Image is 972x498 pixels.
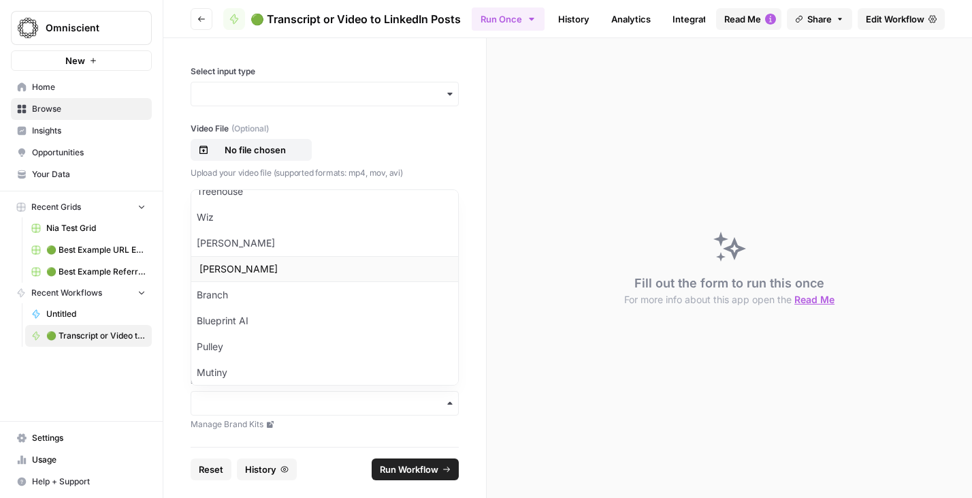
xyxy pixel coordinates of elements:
[32,125,146,137] span: Insights
[191,458,231,480] button: Reset
[31,201,81,213] span: Recent Grids
[191,166,459,180] p: Upload your video file (supported formats: mp4, mov, avi)
[380,463,438,476] span: Run Workflow
[25,325,152,347] a: 🟢 Transcript or Video to LinkedIn Posts
[231,123,269,135] span: (Optional)
[866,12,924,26] span: Edit Workflow
[25,303,152,325] a: Untitled
[11,283,152,303] button: Recent Workflows
[11,164,152,185] a: Your Data
[16,16,40,40] img: Omniscient Logo
[32,146,146,159] span: Opportunities
[11,76,152,98] a: Home
[25,261,152,283] a: 🟢 Best Example Referring Domains Finder Grid (1)
[624,293,835,307] button: For more info about this app open the Read Me
[32,168,146,181] span: Your Data
[11,471,152,493] button: Help + Support
[11,50,152,71] button: New
[603,8,659,30] a: Analytics
[46,21,128,35] span: Omniscient
[794,294,835,305] span: Read Me
[191,123,459,135] label: Video File
[199,463,223,476] span: Reset
[11,142,152,164] a: Opportunities
[624,274,835,307] div: Fill out the form to run this once
[191,256,458,282] div: [PERSON_NAME]
[65,54,85,67] span: New
[191,204,458,230] div: Wiz
[11,11,152,45] button: Workspace: Omniscient
[664,8,720,30] a: Integrate
[191,139,312,161] button: No file chosen
[191,360,458,386] div: Mutiny
[11,98,152,120] a: Browse
[11,449,152,471] a: Usage
[46,266,146,278] span: 🟢 Best Example Referring Domains Finder Grid (1)
[46,330,146,342] span: 🟢 Transcript or Video to LinkedIn Posts
[212,143,299,157] p: No file chosen
[32,81,146,93] span: Home
[858,8,945,30] a: Edit Workflow
[250,11,461,27] span: 🟢 Transcript or Video to LinkedIn Posts
[32,103,146,115] span: Browse
[25,217,152,239] a: Nia Test Grid
[32,432,146,444] span: Settings
[191,418,459,431] a: Manage Brand Kits
[191,65,459,78] label: Select input type
[716,8,781,30] button: Read Me
[191,334,458,360] div: Pulley
[191,282,458,308] div: Branch
[245,463,276,476] span: History
[191,230,458,256] div: [PERSON_NAME]
[32,476,146,488] span: Help + Support
[11,427,152,449] a: Settings
[31,287,102,299] span: Recent Workflows
[472,7,545,31] button: Run Once
[191,308,458,334] div: Blueprint AI
[724,12,761,26] span: Read Me
[550,8,598,30] a: History
[191,178,458,204] div: Treehouse
[11,120,152,142] a: Insights
[46,244,146,256] span: 🟢 Best Example URL Extractor Grid (3)
[787,8,852,30] button: Share
[237,458,297,480] button: History
[372,458,459,480] button: Run Workflow
[46,308,146,320] span: Untitled
[25,239,152,261] a: 🟢 Best Example URL Extractor Grid (3)
[223,8,461,30] a: 🟢 Transcript or Video to LinkedIn Posts
[11,197,152,217] button: Recent Grids
[807,12,832,26] span: Share
[32,454,146,466] span: Usage
[46,222,146,234] span: Nia Test Grid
